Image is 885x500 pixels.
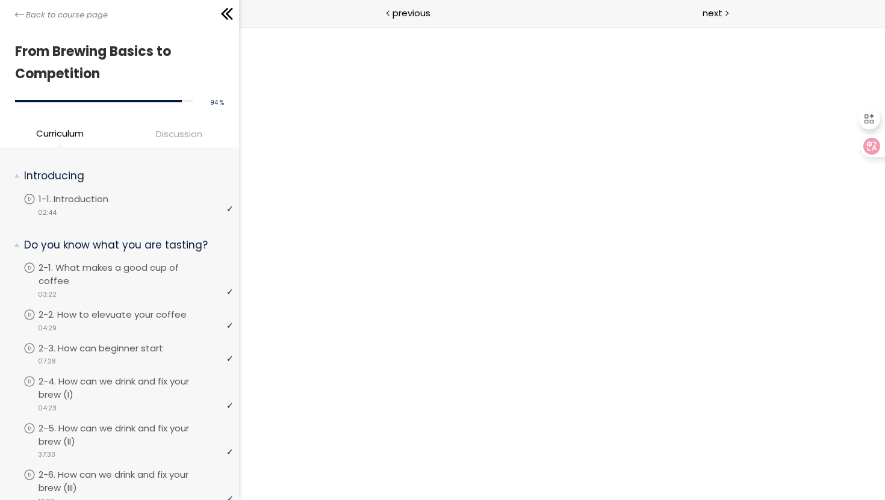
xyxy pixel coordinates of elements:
span: 03:22 [38,289,57,300]
span: Curriculum [36,126,84,140]
span: Back to course page [26,9,108,21]
span: Discussion [156,127,202,141]
span: 94 % [210,98,224,107]
span: 07:28 [38,356,56,366]
span: 04:29 [38,323,57,333]
p: Do you know what you are tasting? [24,238,224,253]
p: 2-5. How can we drink and fix your brew (II) [39,422,233,448]
span: next [703,6,722,20]
span: 37:33 [38,449,55,460]
a: Back to course page [15,9,108,21]
p: Introducing [24,168,224,184]
p: 2-6. How can we drink and fix your brew (III) [39,468,233,495]
p: 2-1. What makes a good cup of coffee [39,261,233,288]
span: 02:44 [38,208,57,218]
span: 04:23 [38,403,57,413]
span: previous [393,6,430,20]
p: 2-2. How to elevuate your coffee [39,308,211,321]
p: 1-1. Introduction [39,193,132,206]
h1: From Brewing Basics to Competition [15,40,218,85]
p: 2-3. How can beginner start [39,342,187,355]
p: 2-4. How can we drink and fix your brew (I) [39,375,233,401]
